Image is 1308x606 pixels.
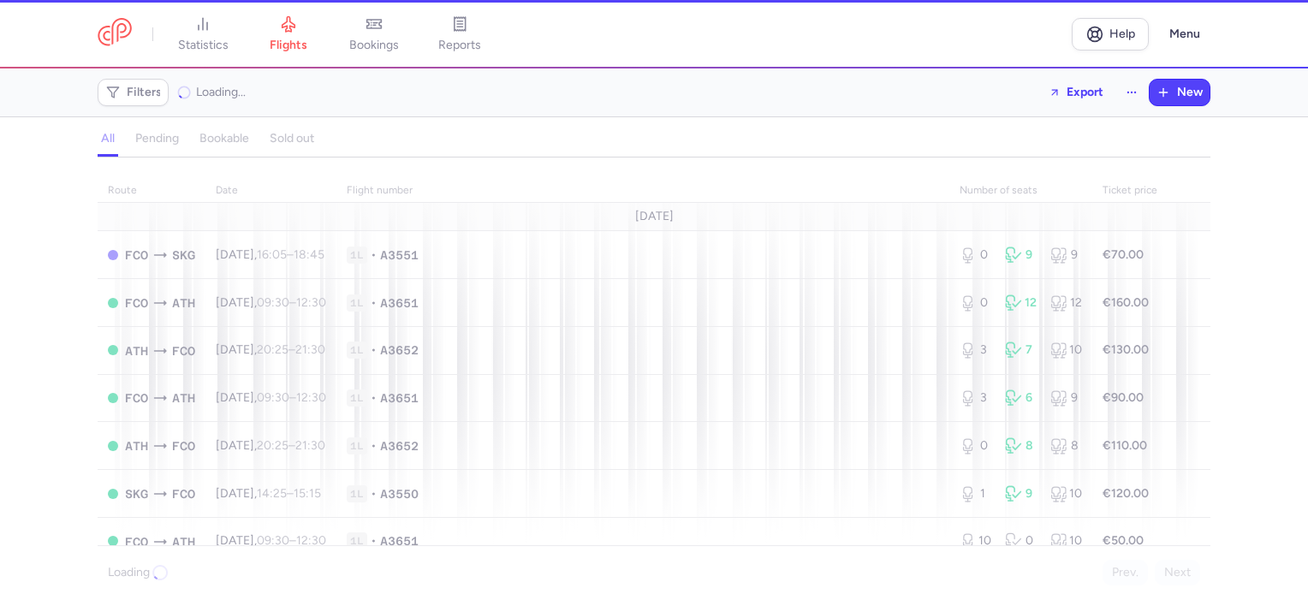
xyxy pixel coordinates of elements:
button: Filters [98,80,168,105]
span: reports [438,38,481,53]
a: Help [1072,18,1149,50]
span: bookings [349,38,399,53]
span: Export [1067,86,1103,98]
span: Loading... [196,85,246,99]
span: New [1177,86,1203,99]
span: Help [1109,27,1135,40]
button: Export [1037,79,1115,106]
span: flights [270,38,307,53]
th: route [98,178,205,204]
span: statistics [178,38,229,53]
a: CitizenPlane red outlined logo [98,18,132,50]
span: Filters [127,86,162,99]
a: reports [417,15,502,53]
button: Menu [1159,18,1210,50]
a: bookings [331,15,417,53]
a: flights [246,15,331,53]
a: statistics [160,15,246,53]
button: New [1150,80,1210,105]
